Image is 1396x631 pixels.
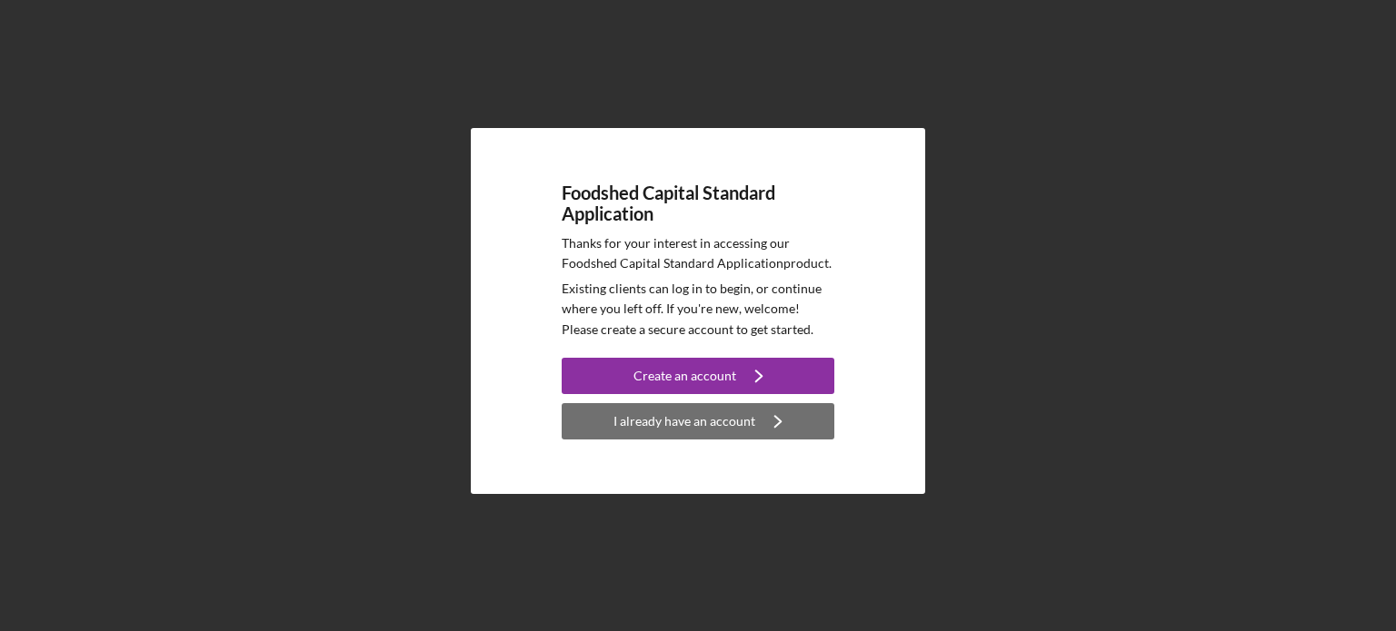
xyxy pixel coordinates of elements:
div: Create an account [633,358,736,394]
button: I already have an account [562,403,834,439]
p: Existing clients can log in to begin, or continue where you left off. If you're new, welcome! Ple... [562,279,834,340]
a: Create an account [562,358,834,399]
p: Thanks for your interest in accessing our Foodshed Capital Standard Application product. [562,233,834,274]
div: I already have an account [613,403,755,439]
button: Create an account [562,358,834,394]
h4: Foodshed Capital Standard Application [562,182,834,224]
